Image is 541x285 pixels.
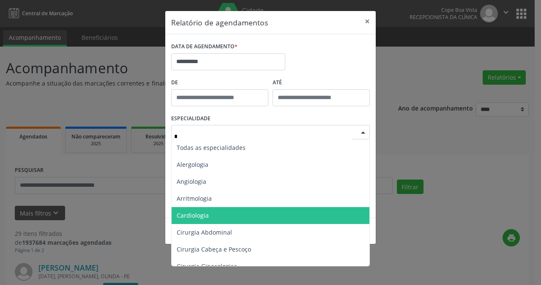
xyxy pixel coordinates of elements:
span: Alergologia [177,160,208,169]
label: De [171,76,268,89]
span: Cirurgia Abdominal [177,228,232,236]
span: Todas as especialidades [177,144,246,152]
button: Close [359,11,376,32]
label: ATÉ [273,76,370,89]
h5: Relatório de agendamentos [171,17,268,28]
span: Cirurgia Ginecologica [177,262,237,270]
span: Cirurgia Cabeça e Pescoço [177,245,251,253]
label: DATA DE AGENDAMENTO [171,40,238,53]
span: Cardiologia [177,211,209,219]
span: Angiologia [177,177,206,185]
label: ESPECIALIDADE [171,112,210,125]
span: Arritmologia [177,194,212,202]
